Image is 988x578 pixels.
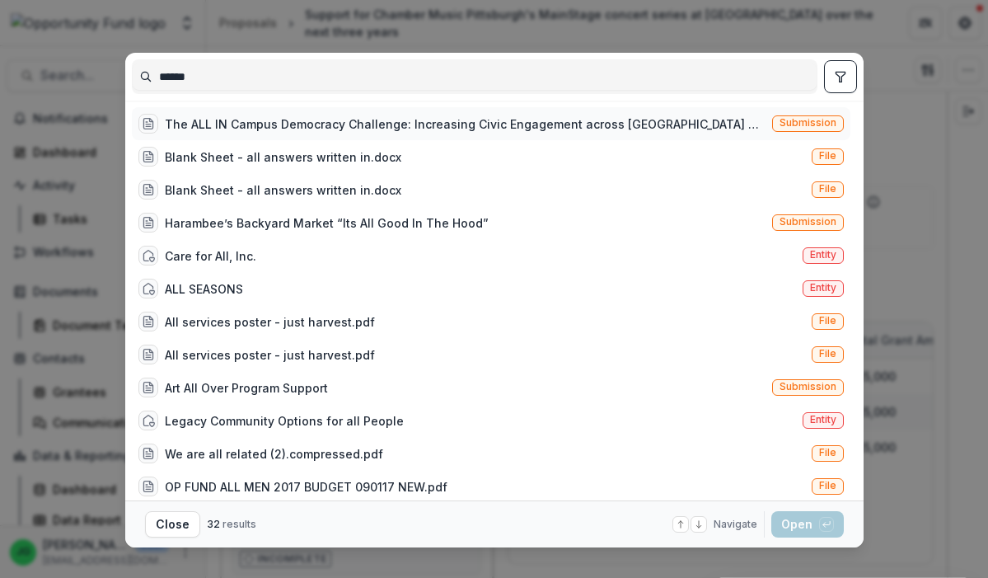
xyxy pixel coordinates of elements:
[165,115,766,133] div: The ALL IN Campus Democracy Challenge: Increasing Civic Engagement across [GEOGRAPHIC_DATA] Colle...
[165,379,328,397] div: Art All Over Program Support
[819,348,836,359] span: File
[165,445,383,463] div: We are all related (2).compressed.pdf
[824,60,857,93] button: toggle filters
[819,447,836,458] span: File
[810,282,836,294] span: Entity
[165,346,375,364] div: All services poster - just harvest.pdf
[780,216,836,228] span: Submission
[819,480,836,491] span: File
[810,249,836,261] span: Entity
[714,517,757,532] span: Navigate
[165,313,375,331] div: All services poster - just harvest.pdf
[165,148,401,166] div: Blank Sheet - all answers written in.docx
[165,412,404,430] div: Legacy Community Options for all People
[145,511,200,538] button: Close
[207,518,220,530] span: 32
[165,478,447,496] div: OP FUND ALL MEN 2017 BUDGET 090117 NEW.pdf
[780,381,836,392] span: Submission
[165,181,401,199] div: Blank Sheet - all answers written in.docx
[222,518,256,530] span: results
[819,315,836,327] span: File
[780,117,836,129] span: Submission
[165,214,489,232] div: Harambee’s Backyard Market “Its All Good In The Hood”
[771,511,844,538] button: Open
[165,280,243,298] div: ALL SEASONS
[819,183,836,195] span: File
[810,414,836,425] span: Entity
[819,150,836,162] span: File
[165,247,256,265] div: Care for All, Inc.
